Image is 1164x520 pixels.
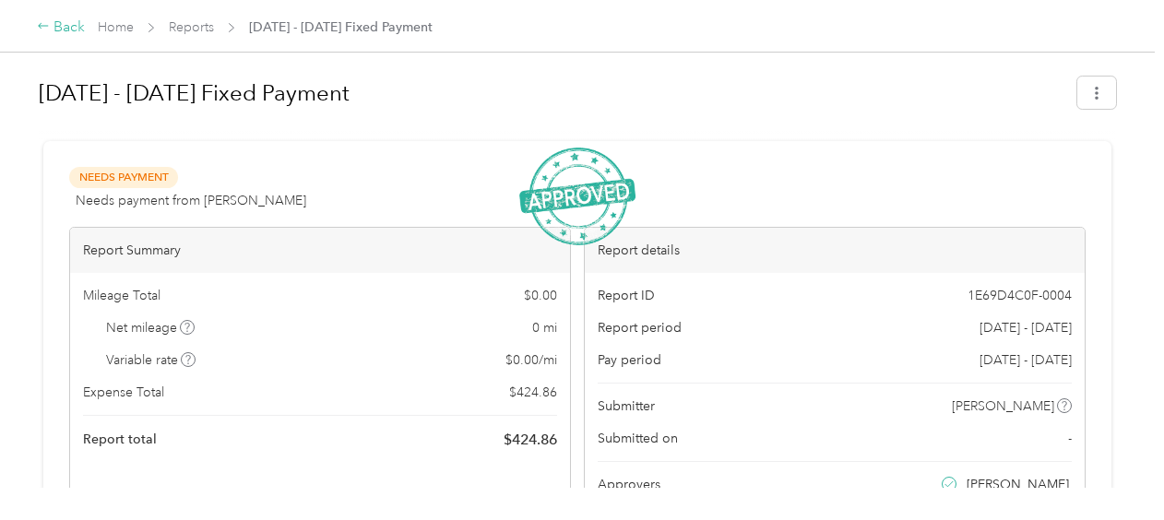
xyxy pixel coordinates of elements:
[39,71,1064,115] h1: Oct 1 - 31, 2025 Fixed Payment
[69,167,178,188] span: Needs Payment
[967,475,1069,494] span: [PERSON_NAME]
[83,286,160,305] span: Mileage Total
[980,350,1072,370] span: [DATE] - [DATE]
[505,350,557,370] span: $ 0.00 / mi
[106,318,196,337] span: Net mileage
[83,430,157,449] span: Report total
[509,383,557,402] span: $ 424.86
[98,19,134,35] a: Home
[1061,417,1164,520] iframe: Everlance-gr Chat Button Frame
[524,286,557,305] span: $ 0.00
[952,396,1054,416] span: [PERSON_NAME]
[37,17,85,39] div: Back
[532,318,557,337] span: 0 mi
[70,228,570,273] div: Report Summary
[980,318,1072,337] span: [DATE] - [DATE]
[249,18,433,37] span: [DATE] - [DATE] Fixed Payment
[76,191,306,210] span: Needs payment from [PERSON_NAME]
[106,350,196,370] span: Variable rate
[598,429,678,448] span: Submitted on
[169,19,214,35] a: Reports
[968,286,1072,305] span: 1E69D4C0F-0004
[585,228,1085,273] div: Report details
[83,383,164,402] span: Expense Total
[598,286,655,305] span: Report ID
[519,148,635,246] img: ApprovedStamp
[598,396,655,416] span: Submitter
[504,429,557,451] span: $ 424.86
[598,475,660,494] span: Approvers
[598,318,682,337] span: Report period
[598,350,661,370] span: Pay period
